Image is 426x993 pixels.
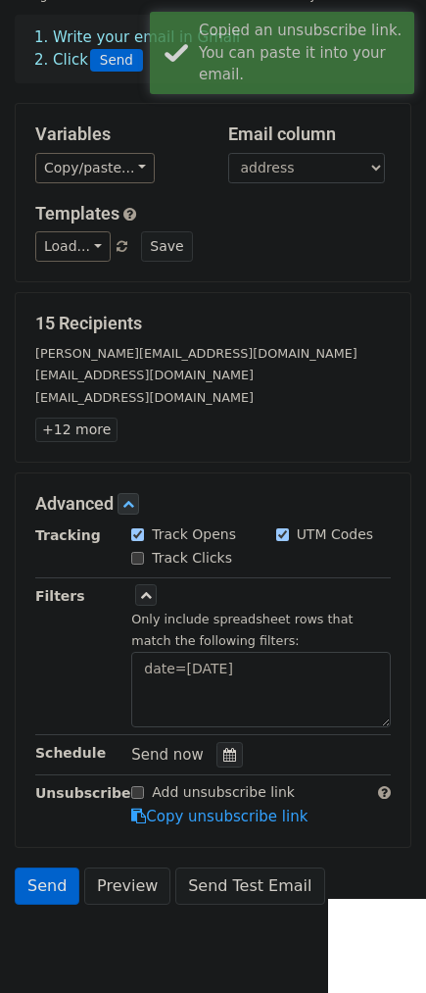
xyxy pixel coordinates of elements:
[131,808,308,825] a: Copy unsubscribe link
[228,124,392,145] h5: Email column
[152,782,295,803] label: Add unsubscribe link
[35,588,85,604] strong: Filters
[328,899,426,993] div: 聊天小组件
[35,745,106,761] strong: Schedule
[15,868,79,905] a: Send
[35,313,391,334] h5: 15 Recipients
[35,527,101,543] strong: Tracking
[35,418,118,442] a: +12 more
[141,231,192,262] button: Save
[35,231,111,262] a: Load...
[152,524,236,545] label: Track Opens
[84,868,170,905] a: Preview
[152,548,232,569] label: Track Clicks
[297,524,373,545] label: UTM Codes
[35,493,391,515] h5: Advanced
[131,746,204,764] span: Send now
[199,20,406,86] div: Copied an unsubscribe link. You can paste it into your email.
[175,868,324,905] a: Send Test Email
[35,203,119,223] a: Templates
[328,899,426,993] iframe: Chat Widget
[35,124,199,145] h5: Variables
[35,368,254,382] small: [EMAIL_ADDRESS][DOMAIN_NAME]
[20,26,406,72] div: 1. Write your email in Gmail 2. Click
[35,153,155,183] a: Copy/paste...
[131,612,353,649] small: Only include spreadsheet rows that match the following filters:
[90,49,143,73] span: Send
[35,346,357,361] small: [PERSON_NAME][EMAIL_ADDRESS][DOMAIN_NAME]
[35,390,254,405] small: [EMAIL_ADDRESS][DOMAIN_NAME]
[35,785,131,801] strong: Unsubscribe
